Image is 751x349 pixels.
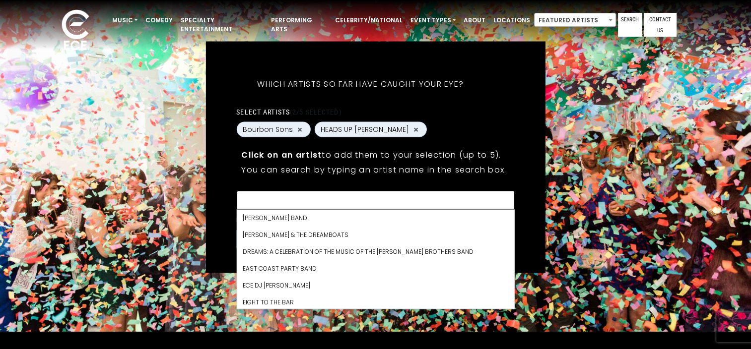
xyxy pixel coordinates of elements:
[51,7,100,55] img: ece_new_logo_whitev2-1.png
[177,12,267,38] a: Specialty Entertainment
[141,12,177,29] a: Comedy
[241,149,510,161] p: to add them to your selection (up to 5).
[237,226,514,243] li: [PERSON_NAME] & The Dreamboats
[407,12,460,29] a: Event Types
[236,108,341,116] label: Select artists
[243,124,293,135] span: Bourbon Sons
[534,13,616,27] span: Featured Artists
[237,260,514,277] li: East Coast Party Band
[237,277,514,293] li: ECE DJ [PERSON_NAME]
[290,108,341,116] span: (2/5 selected)
[296,125,304,134] button: Remove Bourbon Sons
[331,12,407,29] a: Celebrity/National
[108,12,141,29] a: Music
[267,12,331,38] a: Performing Arts
[535,13,615,27] span: Featured Artists
[237,243,514,260] li: Dreams: A Celebration of the Music of the [PERSON_NAME] Brothers Band
[412,125,420,134] button: Remove HEADS UP PENNY
[644,13,677,37] a: Contact Us
[618,13,642,37] a: Search
[460,12,489,29] a: About
[243,197,508,206] textarea: Search
[489,12,534,29] a: Locations
[237,293,514,310] li: Eight to the Bar
[237,209,514,226] li: [PERSON_NAME] Band
[241,164,510,176] p: You can search by typing an artist name in the search box.
[236,66,484,102] h5: Which artists so far have caught your eye?
[241,149,322,161] strong: Click on an artist
[321,124,409,135] span: HEADS UP [PERSON_NAME]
